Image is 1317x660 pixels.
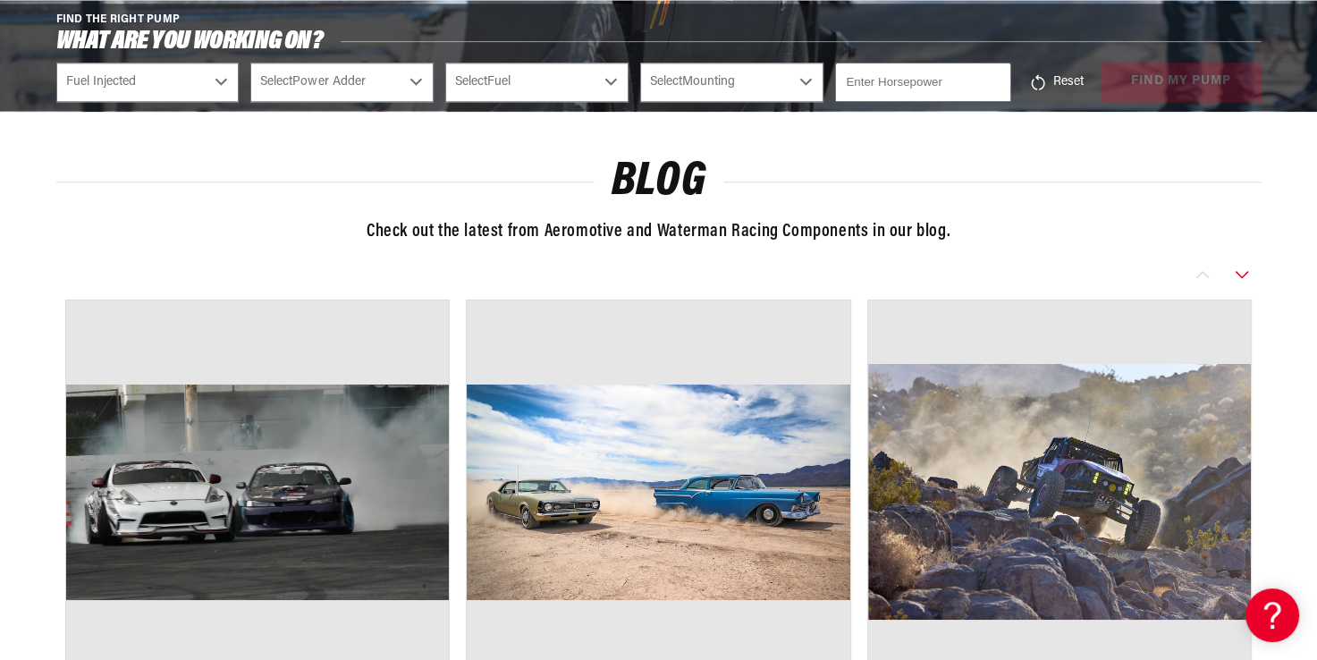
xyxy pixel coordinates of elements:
[56,63,240,102] select: CARB or EFI
[56,161,1262,203] h2: Blog
[1023,63,1089,102] button: Reset
[835,63,1010,102] input: Enter Horsepower
[1183,264,1222,285] button: Slide left
[56,30,324,53] span: What are you working on?
[445,63,629,102] select: Fuel
[56,217,1262,246] p: Check out the latest from Aeromotive and Waterman Racing Components in our blog.
[1222,264,1262,285] button: Slide right
[56,14,181,25] span: FIND THE RIGHT PUMP
[640,63,823,102] select: Mounting
[250,63,434,102] select: Power Adder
